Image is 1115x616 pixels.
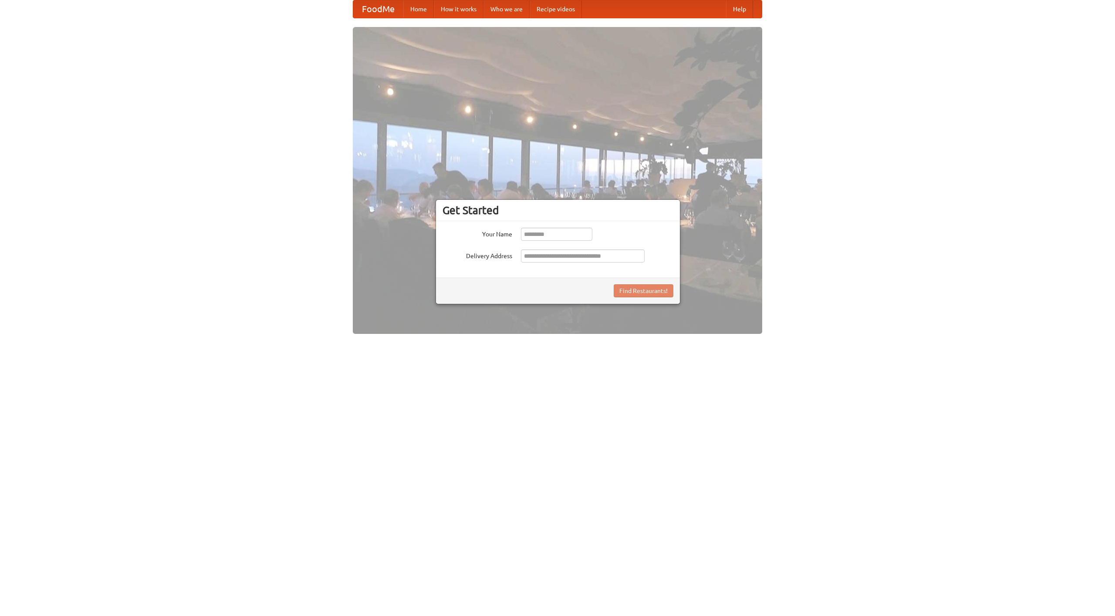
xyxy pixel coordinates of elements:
label: Delivery Address [443,249,512,260]
a: Help [726,0,753,18]
a: Who we are [483,0,530,18]
a: FoodMe [353,0,403,18]
h3: Get Started [443,204,673,217]
a: Home [403,0,434,18]
a: How it works [434,0,483,18]
button: Find Restaurants! [614,284,673,297]
a: Recipe videos [530,0,582,18]
label: Your Name [443,228,512,239]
